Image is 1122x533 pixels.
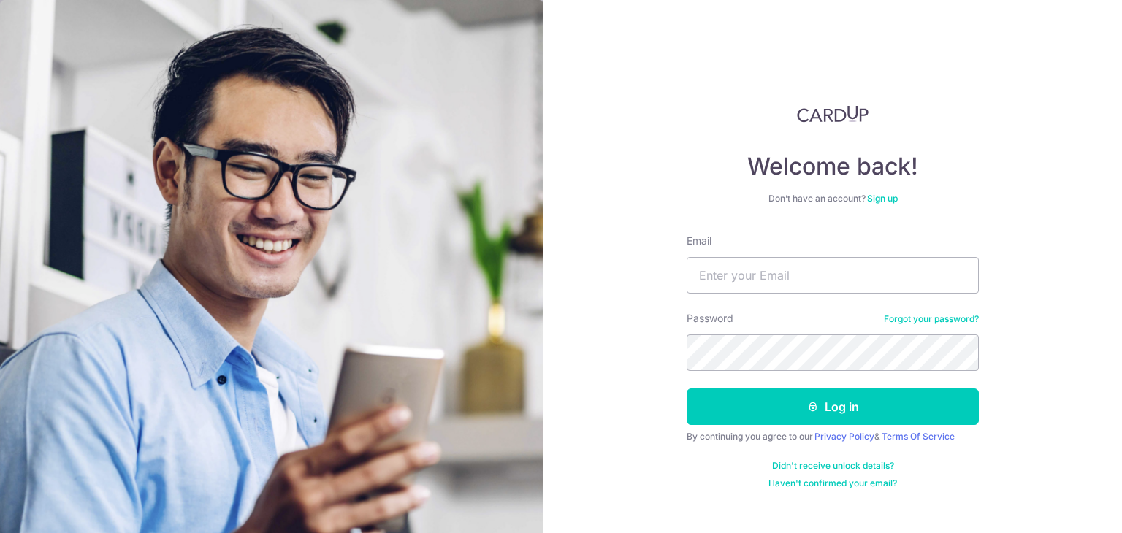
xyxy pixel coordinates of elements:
[772,460,894,472] a: Didn't receive unlock details?
[884,313,979,325] a: Forgot your password?
[814,431,874,442] a: Privacy Policy
[687,234,711,248] label: Email
[687,193,979,204] div: Don’t have an account?
[867,193,898,204] a: Sign up
[797,105,869,123] img: CardUp Logo
[687,152,979,181] h4: Welcome back!
[687,388,979,425] button: Log in
[687,257,979,294] input: Enter your Email
[687,311,733,326] label: Password
[768,478,897,489] a: Haven't confirmed your email?
[687,431,979,442] div: By continuing you agree to our &
[882,431,955,442] a: Terms Of Service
